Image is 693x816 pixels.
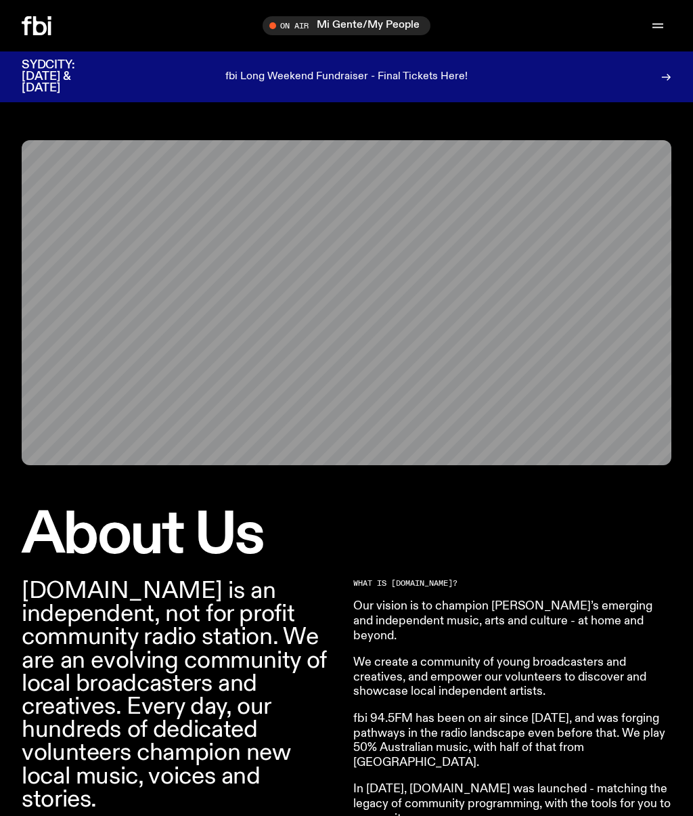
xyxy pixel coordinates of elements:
p: fbi 94.5FM has been on air since [DATE], and was forging pathways in the radio landscape even bef... [353,712,671,770]
h2: What is [DOMAIN_NAME]? [353,580,671,587]
p: [DOMAIN_NAME] is an independent, not for profit community radio station. We are an evolving commu... [22,580,340,811]
h1: About Us [22,509,340,563]
p: We create a community of young broadcasters and creatives, and empower our volunteers to discover... [353,656,671,700]
p: Our vision is to champion [PERSON_NAME]’s emerging and independent music, arts and culture - at h... [353,599,671,643]
p: fbi Long Weekend Fundraiser - Final Tickets Here! [225,71,468,83]
h3: SYDCITY: [DATE] & [DATE] [22,60,108,94]
button: On AirMi Gente/My People [263,16,430,35]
